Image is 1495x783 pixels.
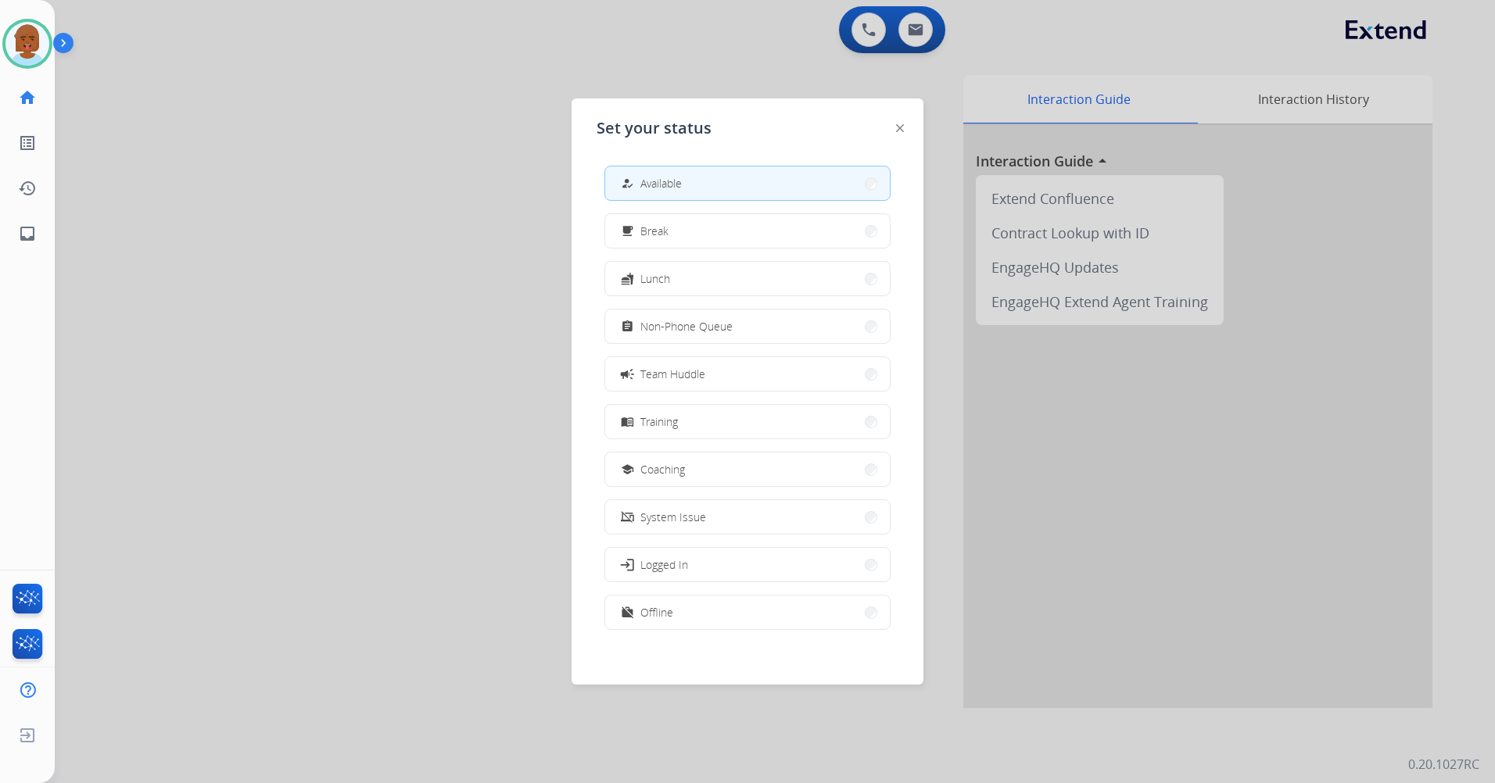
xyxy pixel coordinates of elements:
[619,366,635,381] mat-icon: campaign
[605,309,890,343] button: Non-Phone Queue
[621,224,634,238] mat-icon: free_breakfast
[18,224,37,243] mat-icon: inbox
[640,175,682,191] span: Available
[605,595,890,629] button: Offline
[619,556,635,572] mat-icon: login
[640,413,678,430] span: Training
[605,548,890,581] button: Logged In
[640,223,669,239] span: Break
[640,270,670,287] span: Lunch
[640,556,688,573] span: Logged In
[18,88,37,107] mat-icon: home
[5,22,49,66] img: avatar
[640,461,685,477] span: Coaching
[621,272,634,285] mat-icon: fastfood
[640,366,705,382] span: Team Huddle
[18,134,37,152] mat-icon: list_alt
[605,262,890,295] button: Lunch
[896,124,904,132] img: close-button
[605,405,890,438] button: Training
[640,318,733,334] span: Non-Phone Queue
[605,452,890,486] button: Coaching
[1408,755,1479,774] p: 0.20.1027RC
[605,214,890,248] button: Break
[621,177,634,190] mat-icon: how_to_reg
[605,500,890,534] button: System Issue
[621,415,634,428] mat-icon: menu_book
[18,179,37,198] mat-icon: history
[640,509,706,525] span: System Issue
[621,320,634,333] mat-icon: assignment
[621,606,634,619] mat-icon: work_off
[621,510,634,524] mat-icon: phonelink_off
[605,357,890,391] button: Team Huddle
[621,463,634,476] mat-icon: school
[640,604,673,620] span: Offline
[605,166,890,200] button: Available
[597,117,712,139] span: Set your status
